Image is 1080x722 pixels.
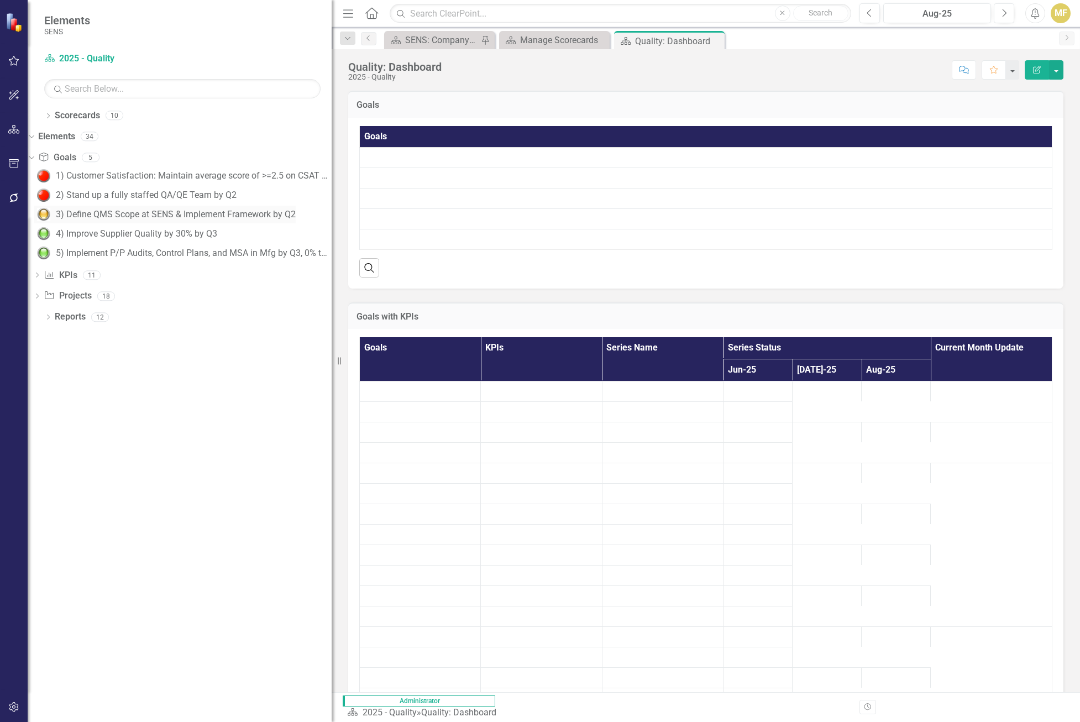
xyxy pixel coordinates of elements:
[635,34,722,48] div: Quality: Dashboard
[56,190,237,200] div: 2) Stand up a fully staffed QA/QE Team by Q2
[81,132,98,142] div: 34
[343,695,495,707] span: Administrator
[37,247,50,260] img: Green: On Track
[106,111,123,121] div: 10
[37,169,50,182] img: Red: Critical Issues/Off-Track
[55,109,100,122] a: Scorecards
[44,290,91,302] a: Projects
[37,189,50,202] img: Red: Critical Issues/Off-Track
[520,33,607,47] div: Manage Scorecards
[34,186,237,204] a: 2) Stand up a fully staffed QA/QE Team by Q2
[793,6,848,21] button: Search
[44,79,321,98] input: Search Below...
[56,171,332,181] div: 1) Customer Satisfaction: Maintain average score of >=2.5 on CSAT survey through 2026
[421,707,496,718] div: Quality: Dashboard
[34,167,332,185] a: 1) Customer Satisfaction: Maintain average score of >=2.5 on CSAT survey through 2026
[97,291,115,301] div: 18
[347,707,501,719] div: »
[44,27,90,36] small: SENS
[34,206,296,223] a: 3) Define QMS Scope at SENS & Implement Framework by Q2
[55,311,86,323] a: Reports
[348,61,442,73] div: Quality: Dashboard
[82,153,99,162] div: 5
[348,73,442,81] div: 2025 - Quality
[44,14,90,27] span: Elements
[356,100,1055,110] h3: Goals
[809,8,832,17] span: Search
[363,707,417,718] a: 2025 - Quality
[91,312,109,322] div: 12
[34,244,332,262] a: 5) Implement P/P Audits, Control Plans, and MSA in Mfg by Q3, 0% to 10% each
[356,312,1055,322] h3: Goals with KPIs
[6,12,25,32] img: ClearPoint Strategy
[502,33,607,47] a: Manage Scorecards
[38,130,75,143] a: Elements
[1051,3,1071,23] button: MF
[883,3,991,23] button: Aug-25
[56,248,332,258] div: 5) Implement P/P Audits, Control Plans, and MSA in Mfg by Q3, 0% to 10% each
[37,227,50,240] img: Green: On Track
[387,33,478,47] a: SENS: Company Scorecard
[887,7,987,20] div: Aug-25
[37,208,50,221] img: Yellow: At Risk/Needs Attention
[390,4,851,23] input: Search ClearPoint...
[56,229,217,239] div: 4) Improve Supplier Quality by 30% by Q3
[44,53,182,65] a: 2025 - Quality
[44,269,77,282] a: KPIs
[38,151,76,164] a: Goals
[56,210,296,219] div: 3) Define QMS Scope at SENS & Implement Framework by Q2
[405,33,478,47] div: SENS: Company Scorecard
[34,225,217,243] a: 4) Improve Supplier Quality by 30% by Q3
[83,270,101,280] div: 11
